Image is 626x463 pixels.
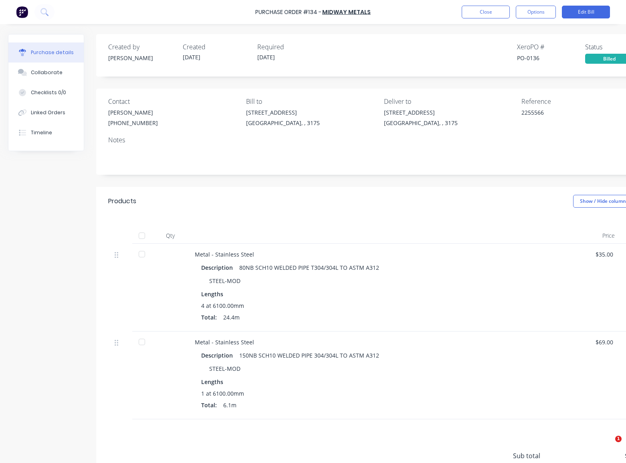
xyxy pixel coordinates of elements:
[108,119,158,127] div: [PHONE_NUMBER]
[201,301,244,310] span: 4 at 6100.00mm
[8,63,84,83] button: Collaborate
[517,54,585,62] div: PO-0136
[108,196,136,206] div: Products
[239,262,379,273] div: 80NB SCH10 WELDED PIPE T304/304L TO ASTM A312
[599,436,618,455] iframe: Intercom live chat
[521,108,622,126] textarea: 2255566
[384,97,516,106] div: Deliver to
[16,6,28,18] img: Factory
[615,436,622,442] span: 1
[209,275,240,287] div: STEEL-MOD
[31,129,52,136] div: Timeline
[8,123,84,143] button: Timeline
[239,350,379,361] div: 150NB SCH10 WELDED PIPE 304/304L TO ASTM A312
[201,313,217,321] span: Total:
[201,378,223,386] span: Lengths
[183,42,251,52] div: Created
[589,228,621,244] div: Price
[108,42,176,52] div: Created by
[322,8,371,16] a: Midway Metals
[8,42,84,63] button: Purchase details
[152,228,188,244] div: Qty
[462,6,510,18] button: Close
[201,389,244,398] span: 1 at 6100.00mm
[8,83,84,103] button: Checklists 0/0
[246,108,320,117] div: [STREET_ADDRESS]
[223,401,236,409] span: 6.1m
[513,451,573,461] span: Sub total
[201,262,239,273] div: Description
[384,108,458,117] div: [STREET_ADDRESS]
[201,350,239,361] div: Description
[201,401,217,409] span: Total:
[596,338,613,346] div: $69.00
[384,119,458,127] div: [GEOGRAPHIC_DATA], , 3175
[257,42,325,52] div: Required
[108,108,158,117] div: [PERSON_NAME]
[517,42,585,52] div: Xero PO #
[108,54,176,62] div: [PERSON_NAME]
[195,338,583,346] div: Metal - Stainless Steel
[31,69,63,76] div: Collaborate
[209,363,240,374] div: STEEL-MOD
[255,8,321,16] div: Purchase Order #134 -
[108,97,240,106] div: Contact
[562,6,610,18] button: Edit Bill
[31,109,65,116] div: Linked Orders
[31,49,74,56] div: Purchase details
[516,6,556,18] button: Options
[8,103,84,123] button: Linked Orders
[31,89,66,96] div: Checklists 0/0
[195,250,583,259] div: Metal - Stainless Steel
[246,119,320,127] div: [GEOGRAPHIC_DATA], , 3175
[201,290,223,298] span: Lengths
[246,97,378,106] div: Bill to
[223,313,240,321] span: 24.4m
[596,250,613,259] div: $35.00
